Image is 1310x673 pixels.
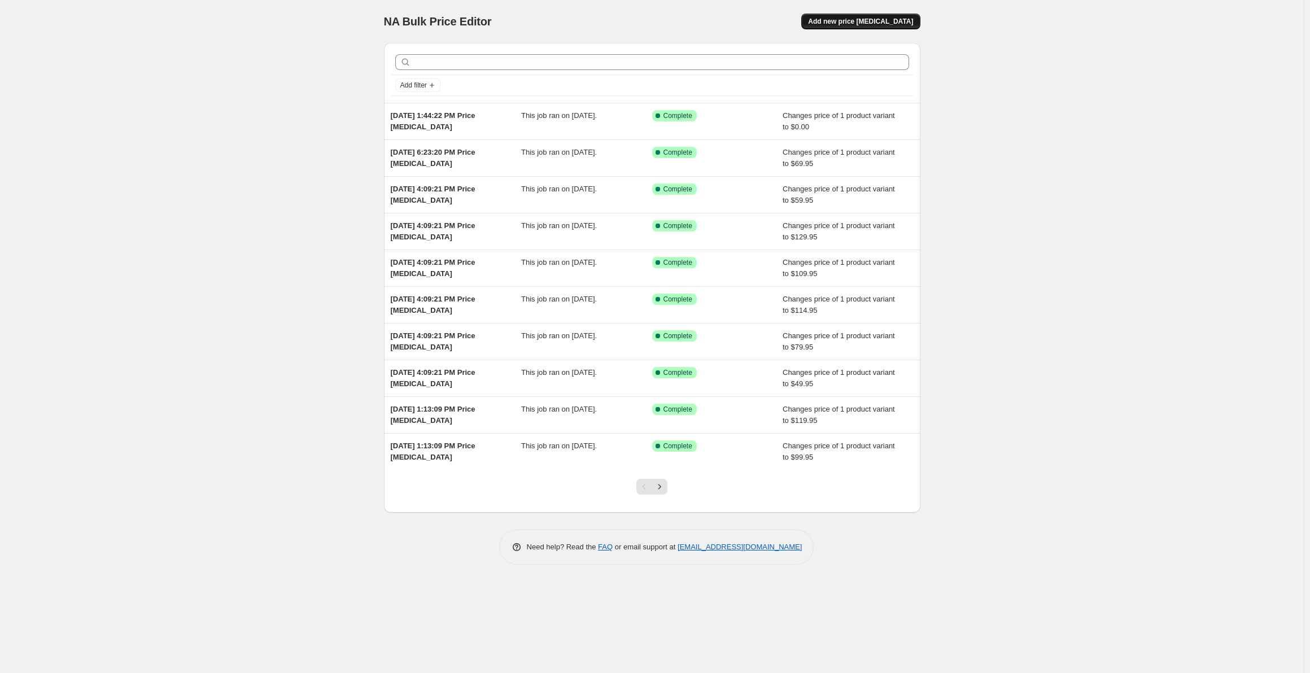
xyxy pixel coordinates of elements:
span: Complete [663,442,692,451]
span: This job ran on [DATE]. [521,331,597,340]
span: NA Bulk Price Editor [384,15,492,28]
span: Complete [663,368,692,377]
span: This job ran on [DATE]. [521,295,597,303]
a: FAQ [598,543,613,551]
span: Changes price of 1 product variant to $69.95 [783,148,895,168]
button: Add filter [395,78,440,92]
span: Changes price of 1 product variant to $114.95 [783,295,895,314]
span: Complete [663,405,692,414]
span: This job ran on [DATE]. [521,148,597,156]
span: [DATE] 4:09:21 PM Price [MEDICAL_DATA] [391,185,475,204]
span: [DATE] 1:44:22 PM Price [MEDICAL_DATA] [391,111,475,131]
span: Complete [663,221,692,230]
span: [DATE] 4:09:21 PM Price [MEDICAL_DATA] [391,331,475,351]
span: Changes price of 1 product variant to $49.95 [783,368,895,388]
span: This job ran on [DATE]. [521,185,597,193]
span: This job ran on [DATE]. [521,368,597,377]
span: Complete [663,148,692,157]
span: [DATE] 4:09:21 PM Price [MEDICAL_DATA] [391,221,475,241]
span: Complete [663,258,692,267]
span: This job ran on [DATE]. [521,221,597,230]
span: Complete [663,185,692,194]
a: [EMAIL_ADDRESS][DOMAIN_NAME] [678,543,802,551]
span: Changes price of 1 product variant to $99.95 [783,442,895,461]
span: This job ran on [DATE]. [521,442,597,450]
span: [DATE] 4:09:21 PM Price [MEDICAL_DATA] [391,368,475,388]
span: Changes price of 1 product variant to $129.95 [783,221,895,241]
span: Changes price of 1 product variant to $79.95 [783,331,895,351]
span: Changes price of 1 product variant to $109.95 [783,258,895,278]
span: Need help? Read the [527,543,599,551]
nav: Pagination [636,479,667,495]
span: or email support at [613,543,678,551]
span: This job ran on [DATE]. [521,405,597,413]
button: Add new price [MEDICAL_DATA] [801,14,920,29]
span: [DATE] 4:09:21 PM Price [MEDICAL_DATA] [391,258,475,278]
span: [DATE] 1:13:09 PM Price [MEDICAL_DATA] [391,442,475,461]
span: This job ran on [DATE]. [521,111,597,120]
span: Complete [663,111,692,120]
span: Add filter [400,81,427,90]
span: Complete [663,295,692,304]
button: Next [652,479,667,495]
span: [DATE] 6:23:20 PM Price [MEDICAL_DATA] [391,148,475,168]
span: Changes price of 1 product variant to $119.95 [783,405,895,425]
span: [DATE] 1:13:09 PM Price [MEDICAL_DATA] [391,405,475,425]
span: Changes price of 1 product variant to $0.00 [783,111,895,131]
span: Add new price [MEDICAL_DATA] [808,17,913,26]
span: Complete [663,331,692,340]
span: Changes price of 1 product variant to $59.95 [783,185,895,204]
span: [DATE] 4:09:21 PM Price [MEDICAL_DATA] [391,295,475,314]
span: This job ran on [DATE]. [521,258,597,266]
